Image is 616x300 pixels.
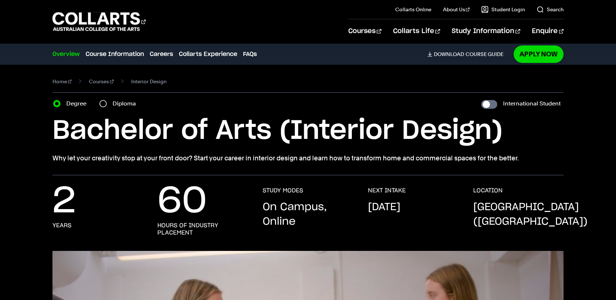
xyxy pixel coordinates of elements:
a: Collarts Experience [179,50,237,59]
span: Download [434,51,464,57]
label: International Student [503,99,561,109]
a: Search [537,6,564,13]
a: Courses [348,19,381,43]
h3: LOCATION [473,187,503,194]
a: FAQs [243,50,257,59]
a: Apply Now [514,45,564,63]
a: Overview [52,50,80,59]
a: Enquire [532,19,564,43]
a: Study Information [452,19,520,43]
label: Degree [66,99,91,109]
p: 60 [157,187,207,216]
h3: STUDY MODES [263,187,303,194]
h3: NEXT INTAKE [368,187,406,194]
a: Home [52,76,72,87]
p: 2 [52,187,76,216]
a: Collarts Life [393,19,440,43]
h3: years [52,222,71,229]
a: Collarts Online [395,6,431,13]
h3: hours of industry placement [157,222,248,236]
a: DownloadCourse Guide [427,51,509,57]
span: Interior Design [131,76,166,87]
a: Courses [89,76,114,87]
p: On Campus, Online [263,200,353,229]
a: Careers [150,50,173,59]
h1: Bachelor of Arts (Interior Design) [52,115,564,147]
p: Why let your creativity stop at your front door? Start your career in interior design and learn h... [52,153,564,163]
p: [GEOGRAPHIC_DATA] ([GEOGRAPHIC_DATA]) [473,200,588,229]
div: Go to homepage [52,11,146,32]
p: [DATE] [368,200,400,215]
a: Course Information [86,50,144,59]
a: About Us [443,6,470,13]
label: Diploma [113,99,140,109]
a: Student Login [481,6,525,13]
